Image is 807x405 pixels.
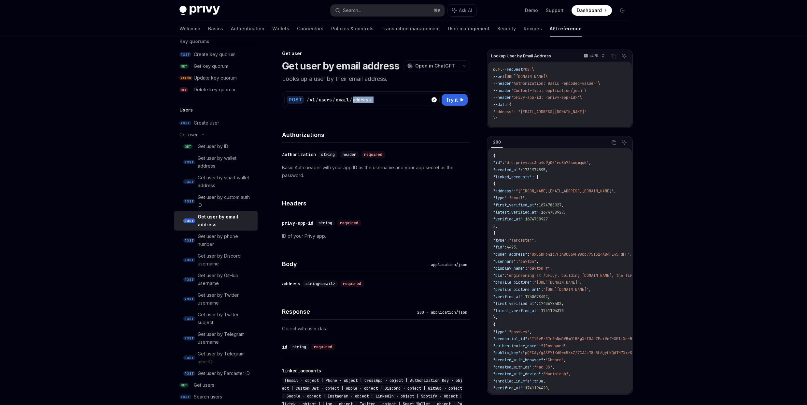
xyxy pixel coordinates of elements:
span: "first_verified_at" [493,393,536,398]
a: POSTGet user by Telegram user ID [174,348,258,367]
div: Get user by smart wallet address [198,174,254,189]
div: application/json [428,262,470,268]
p: Object with user data. [282,325,470,333]
span: , [589,287,591,292]
span: POST [183,179,195,184]
span: --header [493,81,511,86]
span: POST [523,67,532,72]
span: "created_with_browser" [493,357,543,363]
span: 1741194420 [525,385,548,391]
div: required [337,220,361,226]
span: Try it [446,96,458,104]
span: POST [183,371,195,376]
span: , [561,301,564,306]
span: : [507,238,509,243]
span: : [536,202,539,208]
span: { [493,181,495,187]
span: "address" [493,188,514,194]
span: , [543,379,545,384]
span: : [532,365,534,370]
div: / [349,97,352,103]
span: : [541,287,543,292]
p: Basic Auth header with your app ID as the username and your app secret as the password. [282,164,470,179]
h5: Users [179,106,193,114]
div: Get user [282,50,470,57]
span: , [530,329,532,335]
div: Create user [194,119,219,127]
button: Search...⌘K [331,5,445,16]
span: "created_at" [493,167,520,172]
span: : [504,245,507,250]
span: "1Password" [541,343,566,349]
span: "[PERSON_NAME][EMAIL_ADDRESS][DOMAIN_NAME]" [516,188,614,194]
div: Get user by custom auth ID [198,193,254,209]
span: , [525,195,527,201]
span: "did:privy:cm3np4u9j001rc8b73seqmqqk" [504,160,589,165]
span: "first_verified_at" [493,301,536,306]
span: POST [183,199,195,204]
span: , [564,210,566,215]
span: POST [179,121,191,126]
div: Get user by Telegram user ID [198,350,254,366]
span: POST [183,238,195,243]
div: Search users [194,393,222,401]
span: ⌘ K [434,8,441,13]
span: GET [183,144,192,149]
span: { [493,153,495,158]
span: [URL][DOMAIN_NAME] [504,74,545,79]
span: "engineering at /privy. building [DOMAIN_NAME], the first Farcaster video client. nyc. 👨‍💻🍎🏳️‍🌈 [... [507,273,797,278]
span: : [514,188,516,194]
span: , [566,343,568,349]
span: POST [183,277,195,282]
button: Toggle dark mode [617,5,628,16]
span: POST [183,160,195,165]
span: Ask AI [459,7,472,14]
a: POSTGet user by wallet address [174,152,258,172]
a: API reference [550,21,582,37]
a: POSTCreate user [174,117,258,129]
div: Get user by Twitter username [198,291,254,307]
button: Copy the contents from the code block [610,52,618,60]
a: POSTGet user by custom auth ID [174,191,258,211]
span: , [568,371,571,377]
span: "type" [493,329,507,335]
span: "public_key" [493,350,520,355]
span: "address": "[EMAIL_ADDRESS][DOMAIN_NAME]" [493,109,587,114]
div: required [340,280,364,287]
div: POST [287,96,304,104]
a: POSTGet user by Telegram username [174,328,258,348]
button: Ask AI [448,5,476,16]
span: "latest_verified_at" [493,210,539,215]
div: Update key quorum [194,74,237,82]
a: GETGet key quorum [174,60,258,72]
span: "profile_picture" [493,280,532,285]
span: string [321,152,335,157]
span: : [523,217,525,222]
span: 4423 [507,245,516,250]
p: Looks up a user by their email address. [282,74,470,83]
span: "profile_picture_url" [493,287,541,292]
span: "id" [493,160,502,165]
a: Basics [208,21,223,37]
span: , [545,167,548,172]
span: 1740678402 [539,301,561,306]
h4: Response [282,307,415,316]
span: { [493,231,495,236]
div: / [316,97,318,103]
a: Transaction management [381,21,440,37]
span: --data [493,102,507,107]
span: string<email> [305,281,335,286]
span: }, [493,224,498,229]
span: "created_with_device" [493,371,541,377]
span: "pQECAyYgASFYIKdGwx5XxZ/7CJJzT8d5L6jyLNQdTH7X+rSZdPJ9Ux/QIlggRm4OcJ8F3aB5zYz3T9LxLdDfGpWvYkHgS4A8... [523,350,764,355]
span: curl [493,67,502,72]
div: Get user by Twitter subject [198,311,254,326]
div: Search... [343,7,361,14]
span: : [507,195,509,201]
span: , [580,280,582,285]
span: , [534,238,536,243]
span: 1674788927 [525,217,548,222]
span: 1674788927 [541,210,564,215]
span: "latest_verified_at" [493,308,539,313]
div: v1 [310,97,315,103]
